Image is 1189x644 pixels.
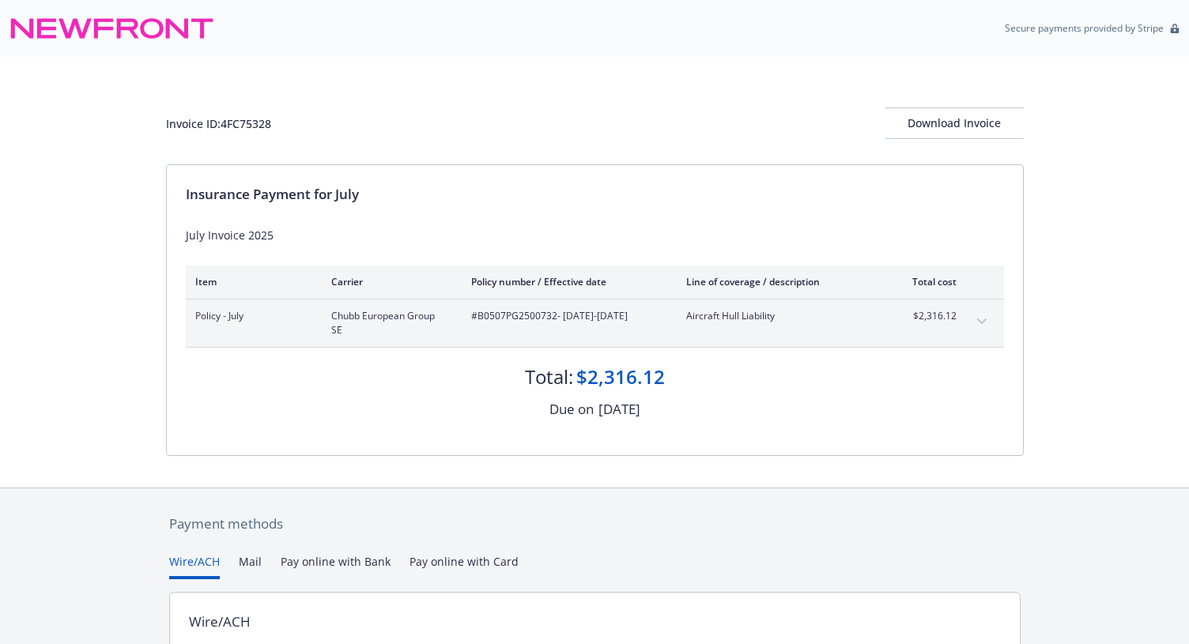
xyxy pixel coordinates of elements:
[239,553,262,579] button: Mail
[885,108,1024,138] div: Download Invoice
[471,275,661,288] div: Policy number / Effective date
[969,309,995,334] button: expand content
[1005,21,1164,35] p: Secure payments provided by Stripe
[186,227,1004,243] div: July Invoice 2025
[471,309,661,323] span: #B0507PG2500732 - [DATE]-[DATE]
[331,309,446,337] span: Chubb European Group SE
[410,553,519,579] button: Pay online with Card
[195,275,306,288] div: Item
[186,299,1004,347] div: Policy - JulyChubb European Group SE#B0507PG2500732- [DATE]-[DATE]Aircraft Hull Liability$2,316.1...
[189,612,251,632] div: Wire/ACH
[598,399,640,420] div: [DATE]
[897,309,957,323] span: $2,316.12
[686,275,872,288] div: Line of coverage / description
[281,553,391,579] button: Pay online with Bank
[186,184,1004,205] div: Insurance Payment for July
[331,275,446,288] div: Carrier
[686,309,872,323] span: Aircraft Hull Liability
[195,309,306,323] span: Policy - July
[549,399,594,420] div: Due on
[166,115,271,132] div: Invoice ID: 4FC75328
[169,553,220,579] button: Wire/ACH
[897,275,957,288] div: Total cost
[576,363,665,390] div: $2,316.12
[885,107,1024,139] button: Download Invoice
[525,363,573,390] div: Total:
[169,514,1021,534] div: Payment methods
